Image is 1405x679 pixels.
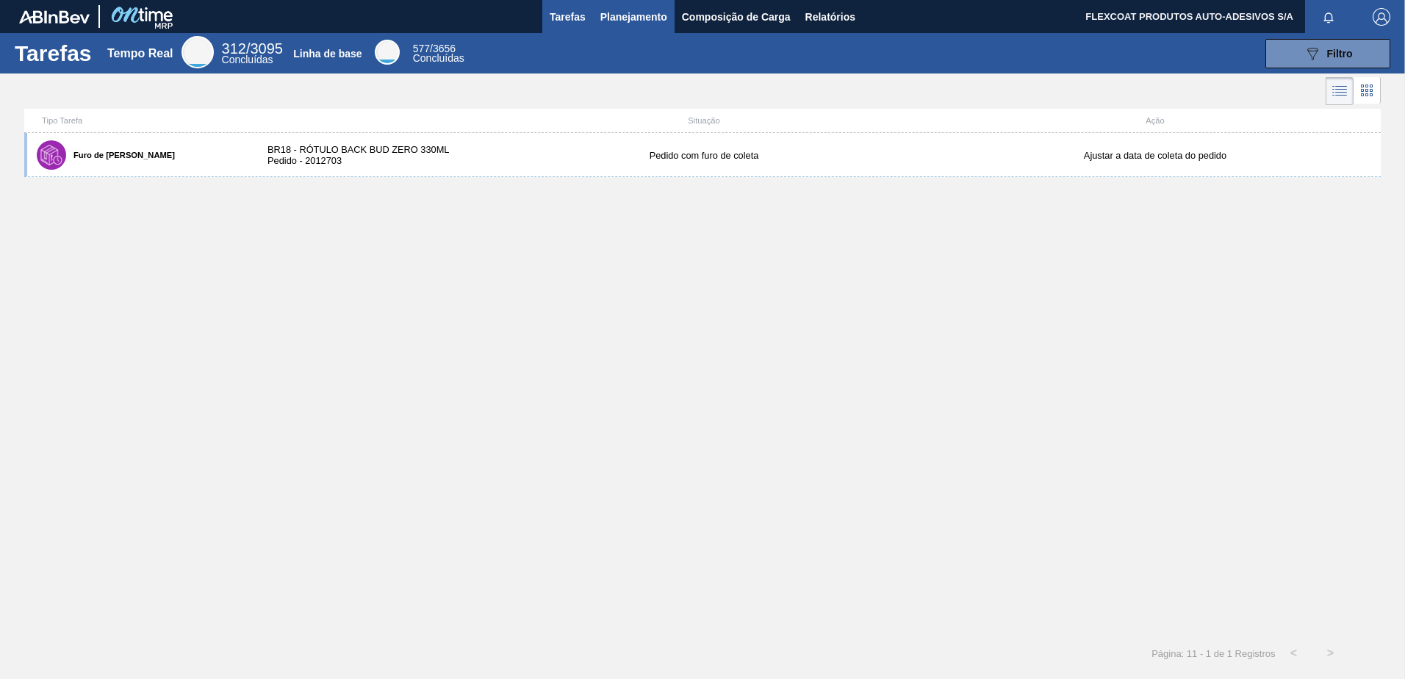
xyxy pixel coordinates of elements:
[1312,635,1349,672] button: >
[253,144,478,166] div: BR18 - RÓTULO BACK BUD ZERO 330ML Pedido - 2012703
[1276,635,1312,672] button: <
[1327,48,1353,60] span: Filtro
[413,43,456,54] span: /
[682,8,791,26] span: Composição de Carga
[930,150,1381,161] div: Ajustar a data de coleta do pedido
[375,40,400,65] div: Base Line
[550,8,586,26] span: Tarefas
[413,44,464,63] div: Base Line
[250,40,283,57] font: 3095
[15,45,92,62] h1: Tarefas
[27,116,253,125] div: Tipo Tarefa
[107,47,173,60] div: Tempo Real
[478,116,930,125] div: Situação
[19,10,90,24] img: TNhmsLtSVTkK8tSr43FrP2fwEKptu5GPRR3wAAAABJRU5ErkJggg==
[1265,39,1390,68] button: Filtro
[1326,77,1354,105] div: Visão em Lista
[222,40,283,57] span: /
[1192,648,1275,659] span: 1 - 1 de 1 Registros
[222,54,273,65] span: Concluídas
[182,36,214,68] div: Real Time
[1305,7,1352,27] button: Notificações
[222,40,246,57] span: 312
[222,43,283,65] div: Real Time
[600,8,667,26] span: Planejamento
[1151,648,1192,659] span: Página: 1
[1354,77,1381,105] div: Visão em Cards
[66,151,175,159] label: Furo de [PERSON_NAME]
[930,116,1381,125] div: Ação
[413,43,430,54] span: 577
[805,8,855,26] span: Relatórios
[478,150,930,161] div: Pedido com furo de coleta
[413,52,464,64] span: Concluídas
[1373,8,1390,26] img: Logout
[433,43,456,54] font: 3656
[293,48,362,60] div: Linha de base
